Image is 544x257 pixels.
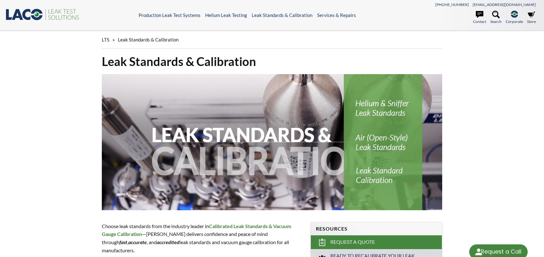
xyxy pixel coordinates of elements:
[252,12,312,18] a: Leak Standards & Calibration
[473,11,486,25] a: Contact
[317,12,356,18] a: Services & Repairs
[205,12,247,18] a: Helium Leak Testing
[506,19,523,25] span: Corporate
[157,239,179,245] em: accredited
[316,226,437,232] h4: Resources
[118,37,179,42] span: Leak Standards & Calibration
[330,239,375,245] span: Request a Quote
[102,222,303,254] p: Choose leak standards from the industry leader in —[PERSON_NAME] delivers confidence and peace of...
[527,11,536,25] a: Store
[102,31,442,49] div: »
[139,12,201,18] a: Production Leak Test Systems
[102,37,109,42] span: LTS
[311,235,442,249] a: Request a Quote
[128,239,147,245] strong: accurate
[102,54,442,69] h1: Leak Standards & Calibration
[435,2,469,7] a: [PHONE_NUMBER]
[474,247,484,257] img: round button
[490,11,502,25] a: Search
[119,239,127,245] em: fast
[102,74,442,210] img: Leak Standards & Calibration header
[473,2,536,7] a: [EMAIL_ADDRESS][DOMAIN_NAME]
